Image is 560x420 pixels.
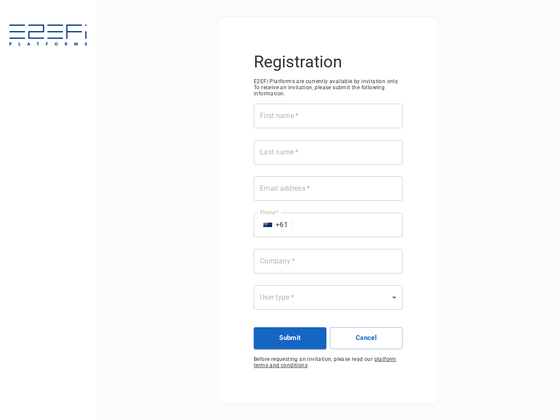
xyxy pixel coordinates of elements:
[260,209,279,216] label: Phone
[260,217,276,233] button: Select country
[9,24,87,47] img: E2EFiPLATFORMS-7f06cbf9.svg
[254,356,396,368] span: platform terms and conditions
[330,327,402,349] button: Cancel
[254,52,402,71] h3: Registration
[254,78,402,97] span: E2EFi Platforms are currently available by invitation only. To receive an invitation, please subm...
[254,356,402,368] span: Before requesting an invitation, please read our
[254,327,326,349] button: Submit
[263,223,272,227] img: unknown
